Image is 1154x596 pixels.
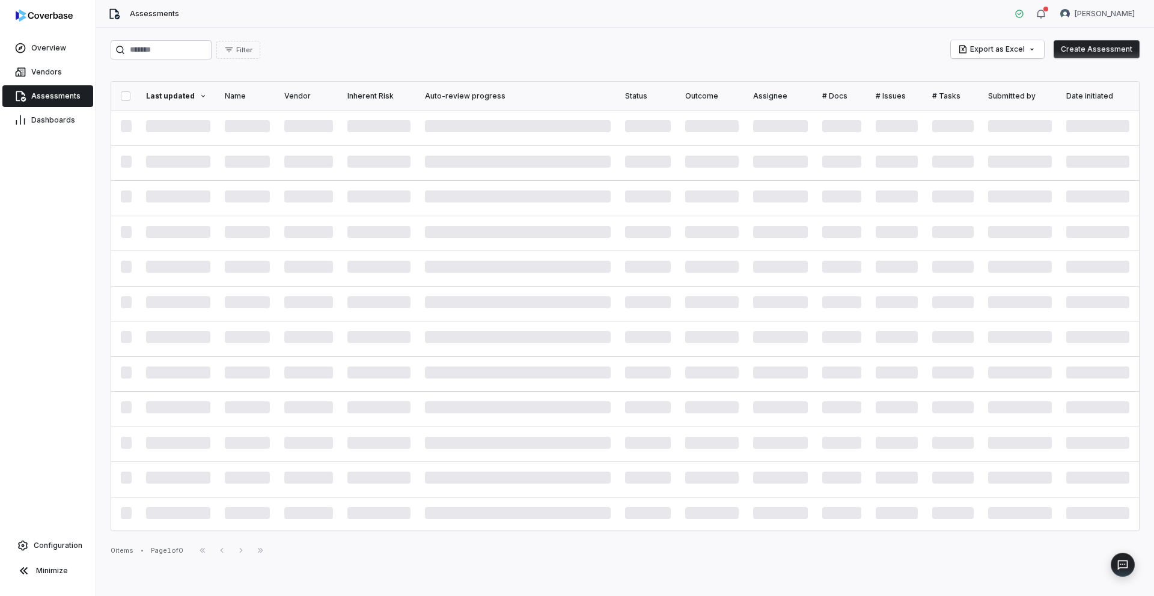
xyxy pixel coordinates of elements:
div: Status [625,91,671,101]
div: Outcome [685,91,739,101]
span: Assessments [31,91,81,101]
button: Filter [216,41,260,59]
div: Name [225,91,269,101]
span: Minimize [36,566,68,576]
div: # Issues [876,91,918,101]
div: Last updated [146,91,211,101]
div: Assignee [753,91,807,101]
button: Create Assessment [1054,40,1140,58]
span: Vendors [31,67,62,77]
a: Overview [2,37,93,59]
div: Date initiated [1066,91,1129,101]
a: Configuration [5,535,91,556]
button: Minimize [5,559,91,583]
div: # Tasks [932,91,974,101]
img: logo-D7KZi-bG.svg [16,10,73,22]
img: Samuel Folarin avatar [1060,9,1070,19]
a: Dashboards [2,109,93,131]
div: Inherent Risk [347,91,411,101]
div: Vendor [284,91,333,101]
span: Overview [31,43,66,53]
div: • [141,546,144,555]
div: # Docs [822,91,861,101]
span: Assessments [130,9,179,19]
div: Page 1 of 0 [151,546,183,555]
button: Samuel Folarin avatar[PERSON_NAME] [1053,5,1142,23]
div: 0 items [111,546,133,555]
div: Submitted by [988,91,1052,101]
a: Assessments [2,85,93,107]
span: Dashboards [31,115,75,125]
div: Auto-review progress [425,91,611,101]
button: Export as Excel [951,40,1044,58]
span: Filter [236,46,252,55]
span: [PERSON_NAME] [1075,9,1135,19]
a: Vendors [2,61,93,83]
span: Configuration [34,541,82,550]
